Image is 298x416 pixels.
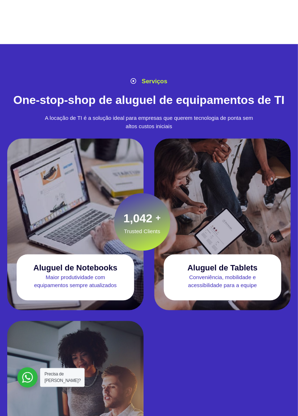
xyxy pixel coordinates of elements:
h3: Aluguel de Tablets [188,263,258,272]
h5: Trusted Clients [124,227,161,236]
p: Maior produtividade com equipamentos sempre atualizados [17,274,134,290]
span: Precisa de [PERSON_NAME]? [44,372,81,383]
p: Conveniência, mobilidade e acessibilidade para a equipe [164,274,281,290]
h2: One-stop-shop de aluguel de equipamentos de TI [11,93,287,107]
span: Serviços [140,77,167,86]
div: Widget de chat [262,381,298,416]
p: A locação de TI é a solução ideal para empresas que querem tecnologia de ponta sem altos custos i... [38,114,259,130]
span: 1,042 [124,212,153,225]
sup: + [156,213,161,223]
h3: Aluguel de Notebooks [33,263,117,272]
iframe: Chat Widget [262,381,298,416]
